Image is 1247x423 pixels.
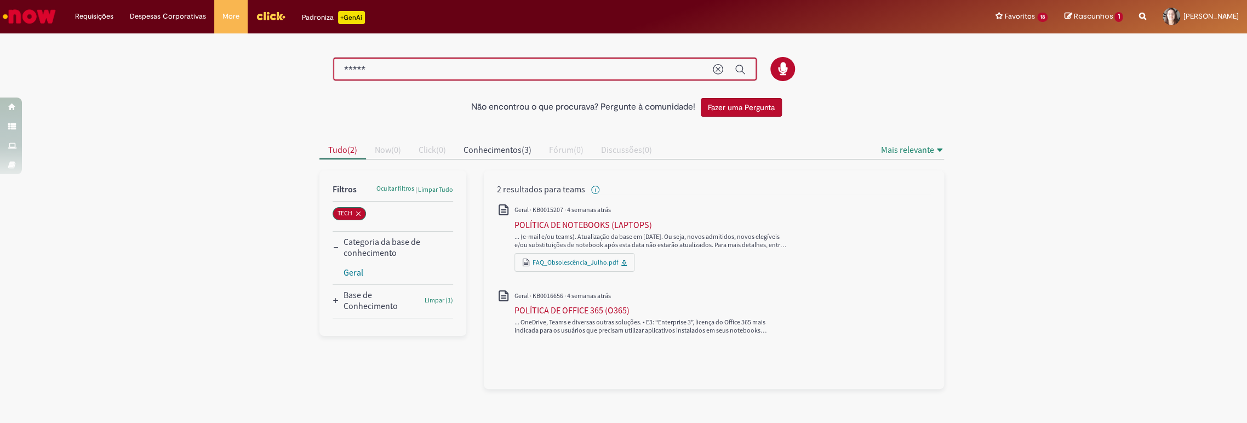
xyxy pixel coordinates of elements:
span: Despesas Corporativas [130,11,206,22]
div: Padroniza [302,11,365,24]
span: Rascunhos [1073,11,1113,21]
span: [PERSON_NAME] [1183,12,1239,21]
p: +GenAi [338,11,365,24]
a: Rascunhos [1064,12,1123,22]
img: ServiceNow [1,5,58,27]
span: More [222,11,239,22]
span: 18 [1037,13,1048,22]
h2: Não encontrou o que procurava? Pergunte à comunidade! [471,102,695,112]
span: Favoritos [1005,11,1035,22]
img: click_logo_yellow_360x200.png [256,8,285,24]
span: Requisições [75,11,113,22]
button: Fazer uma Pergunta [701,98,782,117]
span: 1 [1114,12,1123,22]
